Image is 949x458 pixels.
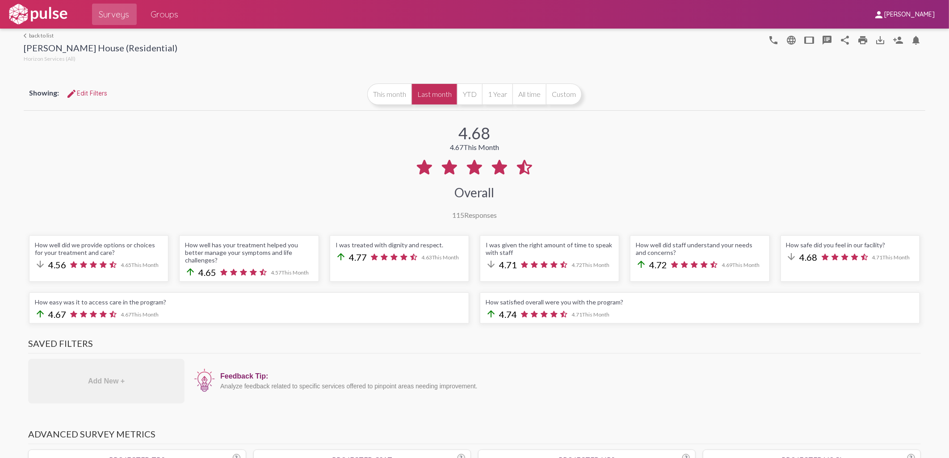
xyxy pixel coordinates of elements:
[782,31,800,49] button: language
[800,252,818,262] span: 4.68
[35,298,463,306] div: How easy was it to access care in the program?
[818,31,836,49] button: speaker_notes
[722,262,760,268] span: 4.69
[840,35,850,46] mat-icon: Share
[571,311,609,318] span: 4.71
[822,35,832,46] mat-icon: speaker_notes
[131,311,159,318] span: This Month
[48,309,66,320] span: 4.67
[35,308,46,319] mat-icon: arrow_upward
[271,269,309,276] span: 4.57
[421,254,459,261] span: 4.63
[636,259,647,270] mat-icon: arrow_upward
[482,83,512,105] button: 1 Year
[499,259,517,270] span: 4.71
[636,241,764,256] div: How well did staff understand your needs and concerns?
[890,31,907,49] button: Person
[412,83,457,105] button: Last month
[367,83,412,105] button: This month
[872,254,910,261] span: 4.71
[66,89,107,97] span: Edit Filters
[7,3,69,25] img: white-logo.svg
[800,31,818,49] button: tablet
[121,262,159,268] span: 4.65
[35,259,46,270] mat-icon: arrow_downward
[131,262,159,268] span: This Month
[786,241,914,249] div: How safe did you feel in our facility?
[768,35,779,46] mat-icon: language
[486,259,496,270] mat-icon: arrow_downward
[99,6,130,22] span: Surveys
[875,35,886,46] mat-icon: Download
[121,311,159,318] span: 4.67
[866,6,942,22] button: [PERSON_NAME]
[336,241,463,249] div: I was treated with dignity and respect.
[349,252,367,262] span: 4.77
[459,123,491,143] div: 4.68
[28,429,921,444] h3: Advanced Survey Metrics
[336,251,346,262] mat-icon: arrow_upward
[836,31,854,49] button: Share
[873,9,884,20] mat-icon: person
[499,309,517,320] span: 4.74
[546,83,582,105] button: Custom
[220,383,916,390] div: Analyze feedback related to specific services offered to pinpoint areas needing improvement.
[764,31,782,49] button: language
[463,143,499,151] span: This Month
[59,85,114,101] button: Edit FiltersEdit Filters
[452,211,497,219] div: Responses
[151,6,179,22] span: Groups
[582,311,609,318] span: This Month
[854,31,872,49] a: print
[884,11,935,19] span: [PERSON_NAME]
[28,359,185,404] div: Add New +
[512,83,546,105] button: All time
[872,31,890,49] button: Download
[486,241,613,256] div: I was given the right amount of time to speak with staff
[857,35,868,46] mat-icon: print
[432,254,459,261] span: This Month
[804,35,815,46] mat-icon: tablet
[66,88,77,99] mat-icon: Edit Filters
[24,55,76,62] span: Horizon Services (All)
[486,308,496,319] mat-icon: arrow_upward
[571,262,609,268] span: 4.72
[883,254,910,261] span: This Month
[649,259,667,270] span: 4.72
[907,31,925,49] button: Bell
[455,185,495,200] div: Overall
[281,269,309,276] span: This Month
[92,4,137,25] a: Surveys
[185,241,313,264] div: How well has your treatment helped you better manage your symptoms and life challenges?
[193,368,216,393] img: icon12.png
[582,262,609,268] span: This Month
[452,211,464,219] span: 115
[911,35,922,46] mat-icon: Bell
[450,143,499,151] div: 4.67
[144,4,186,25] a: Groups
[24,32,177,39] a: back to list
[24,33,29,38] mat-icon: arrow_back_ios
[786,251,797,262] mat-icon: arrow_downward
[893,35,904,46] mat-icon: Person
[486,298,914,306] div: How satisfied overall were you with the program?
[220,372,916,380] div: Feedback Tip:
[24,42,177,55] div: [PERSON_NAME] House (Residential)
[198,267,216,278] span: 4.65
[48,259,66,270] span: 4.56
[732,262,760,268] span: This Month
[29,88,59,97] span: Showing:
[457,83,482,105] button: YTD
[28,338,921,354] h3: Saved Filters
[185,266,196,277] mat-icon: arrow_upward
[35,241,163,256] div: How well did we provide options or choices for your treatment and care?
[786,35,797,46] mat-icon: language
